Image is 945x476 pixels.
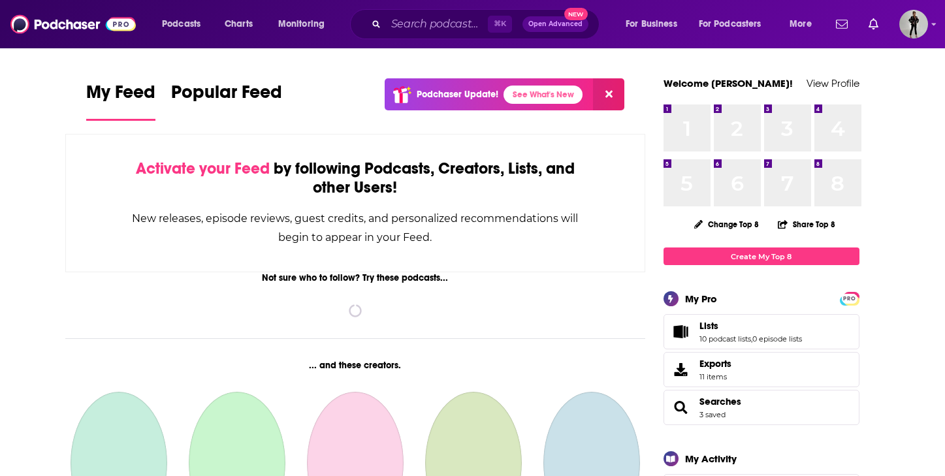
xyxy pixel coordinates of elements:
[831,13,853,35] a: Show notifications dropdown
[863,13,884,35] a: Show notifications dropdown
[686,216,767,232] button: Change Top 8
[162,15,200,33] span: Podcasts
[842,294,857,304] span: PRO
[65,272,646,283] div: Not sure who to follow? Try these podcasts...
[504,86,583,104] a: See What's New
[807,77,859,89] a: View Profile
[131,159,580,197] div: by following Podcasts, Creators, Lists, and other Users!
[699,320,802,332] a: Lists
[564,8,588,20] span: New
[668,360,694,379] span: Exports
[528,21,583,27] span: Open Advanced
[626,15,677,33] span: For Business
[664,390,859,425] span: Searches
[780,14,828,35] button: open menu
[899,10,928,39] button: Show profile menu
[699,320,718,332] span: Lists
[690,14,780,35] button: open menu
[386,14,488,35] input: Search podcasts, credits, & more...
[699,410,726,419] a: 3 saved
[685,293,717,305] div: My Pro
[136,159,270,178] span: Activate your Feed
[65,360,646,371] div: ... and these creators.
[664,247,859,265] a: Create My Top 8
[153,14,217,35] button: open menu
[899,10,928,39] span: Logged in as maradorne
[216,14,261,35] a: Charts
[131,209,580,247] div: New releases, episode reviews, guest credits, and personalized recommendations will begin to appe...
[522,16,588,32] button: Open AdvancedNew
[488,16,512,33] span: ⌘ K
[664,77,793,89] a: Welcome [PERSON_NAME]!
[899,10,928,39] img: User Profile
[699,358,731,370] span: Exports
[699,372,731,381] span: 11 items
[10,12,136,37] img: Podchaser - Follow, Share and Rate Podcasts
[842,293,857,303] a: PRO
[664,314,859,349] span: Lists
[668,398,694,417] a: Searches
[362,9,612,39] div: Search podcasts, credits, & more...
[664,352,859,387] a: Exports
[777,212,836,237] button: Share Top 8
[171,81,282,121] a: Popular Feed
[699,334,751,343] a: 10 podcast lists
[685,452,737,465] div: My Activity
[86,81,155,111] span: My Feed
[699,15,761,33] span: For Podcasters
[668,323,694,341] a: Lists
[617,14,694,35] button: open menu
[752,334,802,343] a: 0 episode lists
[751,334,752,343] span: ,
[699,396,741,407] a: Searches
[171,81,282,111] span: Popular Feed
[790,15,812,33] span: More
[417,89,498,100] p: Podchaser Update!
[225,15,253,33] span: Charts
[269,14,342,35] button: open menu
[278,15,325,33] span: Monitoring
[86,81,155,121] a: My Feed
